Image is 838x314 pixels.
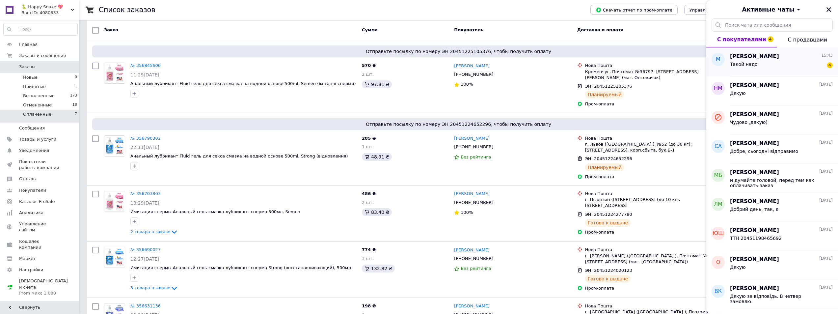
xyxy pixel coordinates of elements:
[730,265,746,270] span: Дякую
[19,199,55,205] span: Каталог ProSale
[819,169,833,174] span: [DATE]
[730,256,779,263] span: [PERSON_NAME]
[454,27,483,32] span: Покупатель
[730,236,782,241] span: ТТН 20451198465692
[23,102,52,108] span: Отмененные
[130,247,161,252] a: № 356690027
[130,200,159,206] span: 13:29[DATE]
[104,27,118,32] span: Заказ
[454,303,490,309] a: [PERSON_NAME]
[596,7,672,13] span: Скачать отчет по пром-оплате
[706,76,838,105] button: НМ[PERSON_NAME][DATE]Дякую
[585,174,719,180] div: Пром-оплата
[706,32,777,47] button: С покупателями4
[104,191,125,212] img: Фото товару
[730,294,824,304] span: Дякую за відповідь. В четвер замовлю.
[23,93,55,99] span: Выполненные
[130,229,170,234] span: 2 товара в заказе
[19,64,35,70] span: Заказы
[104,63,125,84] a: Фото товару
[362,208,392,216] div: 83.40 ₴
[585,84,632,89] span: ЭН: 20451225105376
[768,36,773,42] span: 4
[730,227,779,234] span: [PERSON_NAME]
[19,290,68,296] div: Prom микс 1 000
[730,111,779,118] span: [PERSON_NAME]
[585,247,719,253] div: Нова Пошта
[713,230,724,237] span: ЮШ
[730,91,746,96] span: Дякую
[99,6,155,14] h1: Список заказов
[130,81,356,86] span: Анальный лубрикант Fluid гель для секса смазка на водной основе 500ml, Semen (імітація сперми)
[19,239,61,250] span: Кошелек компании
[819,111,833,116] span: [DATE]
[362,63,376,68] span: 570 ₴
[362,136,376,141] span: 285 ₴
[362,303,376,308] span: 198 ₴
[585,275,631,283] div: Готово к выдаче
[585,268,632,273] span: ЭН: 20451224020123
[104,191,125,212] a: Фото товару
[75,84,77,90] span: 1
[684,5,746,15] button: Управление статусами
[725,5,820,14] button: Активные чаты
[819,227,833,232] span: [DATE]
[461,266,491,271] span: Без рейтинга
[461,82,473,87] span: 100%
[585,191,719,197] div: Нова Пошта
[730,53,779,60] span: [PERSON_NAME]
[130,154,348,158] a: Анальный лубрикант Fluid гель для секса смазка на водной основе 500ml, Strong (відновлення)
[21,4,71,10] span: 🐍 Happy Snake 💖
[730,120,768,125] span: Чудово ,дякую)
[585,69,719,81] div: Кременчуг, Почтомат №36797: [STREET_ADDRESS][PERSON_NAME] (маг. Оптовичок)
[730,140,779,147] span: [PERSON_NAME]
[689,8,741,13] span: Управление статусами
[70,93,77,99] span: 173
[362,153,392,161] div: 48.91 ₴
[825,6,833,14] button: Закрыть
[19,42,38,47] span: Главная
[585,219,631,227] div: Готово к выдаче
[104,136,125,156] img: Фото товару
[72,102,77,108] span: 18
[714,85,722,92] span: НМ
[742,5,795,14] span: Активные чаты
[706,134,838,163] button: СА[PERSON_NAME][DATE]Добре, сьогодні відправимо
[730,82,779,89] span: [PERSON_NAME]
[454,135,490,142] a: [PERSON_NAME]
[585,253,719,265] div: г. [PERSON_NAME] ([GEOGRAPHIC_DATA].), Почтомат №5350: [STREET_ADDRESS] (маг. [GEOGRAPHIC_DATA])
[104,247,125,268] a: Фото товару
[717,36,766,43] span: С покупателями
[706,279,838,308] button: ВК[PERSON_NAME][DATE]Дякую за відповідь. В четвер замовлю.
[453,70,495,79] div: [PHONE_NUMBER]
[712,18,833,32] input: Поиск чата или сообщения
[819,198,833,203] span: [DATE]
[19,159,61,171] span: Показатели работы компании
[706,163,838,192] button: МБ[PERSON_NAME][DATE]и думайте головой, перед тем как оплачивать заказ
[19,136,56,142] span: Товары и услуги
[585,135,719,141] div: Нова Пошта
[585,156,632,161] span: ЭН: 20451224652296
[23,74,38,80] span: Новые
[585,212,632,217] span: ЭН: 20451224277780
[730,285,779,292] span: [PERSON_NAME]
[714,172,722,179] span: МБ
[19,210,43,216] span: Аналитика
[453,143,495,151] div: [PHONE_NUMBER]
[4,23,77,35] input: Поиск
[130,256,159,262] span: 12:27[DATE]
[585,63,719,69] div: Нова Пошта
[130,209,300,214] a: Имитация спермы Анальный гель-смазка лубрикант сперма 500мл, Semen
[706,250,838,279] button: О[PERSON_NAME][DATE]Дякую
[362,191,376,196] span: 486 ₴
[715,143,722,150] span: СА
[706,105,838,134] button: [PERSON_NAME][DATE]Чудово ,дякую)
[23,84,46,90] span: Принятые
[362,80,392,88] div: 97.81 ₴
[777,32,838,47] button: С продавцами
[104,135,125,157] a: Фото товару
[585,229,719,235] div: Пром-оплата
[130,136,161,141] a: № 356790302
[19,176,37,182] span: Отзывы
